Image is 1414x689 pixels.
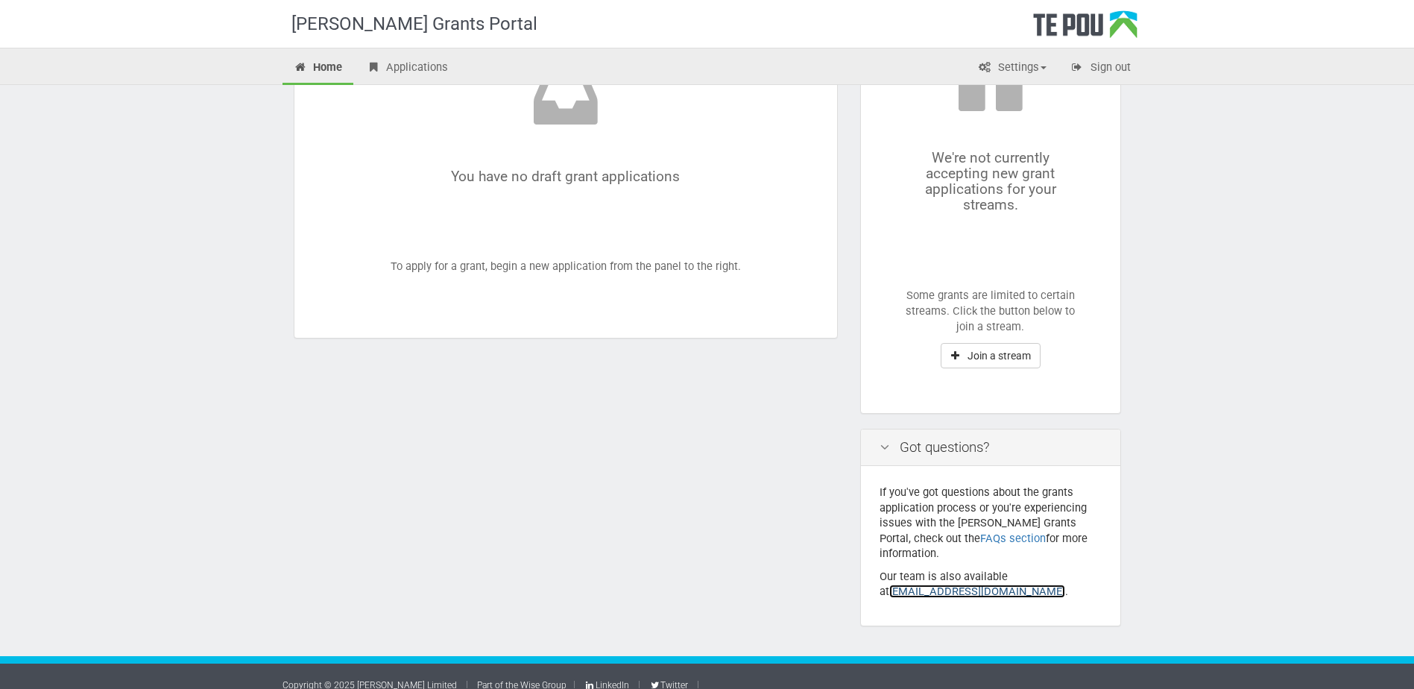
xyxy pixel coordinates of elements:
p: If you've got questions about the grants application process or you're experiencing issues with t... [880,485,1102,561]
a: Sign out [1059,52,1142,85]
p: Our team is also available at . [880,569,1102,600]
div: We're not currently accepting new grant applications for your streams. [906,42,1076,213]
a: Applications [355,52,459,85]
div: You have no draft grant applications [358,60,774,184]
button: Join a stream [941,343,1041,368]
a: Home [283,52,354,85]
a: FAQs section [980,532,1046,545]
a: Settings [967,52,1058,85]
a: [EMAIL_ADDRESS][DOMAIN_NAME] [889,585,1065,598]
div: Te Pou Logo [1033,10,1137,48]
p: Some grants are limited to certain streams. Click the button below to join a stream. [906,288,1076,336]
div: Got questions? [861,430,1120,467]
